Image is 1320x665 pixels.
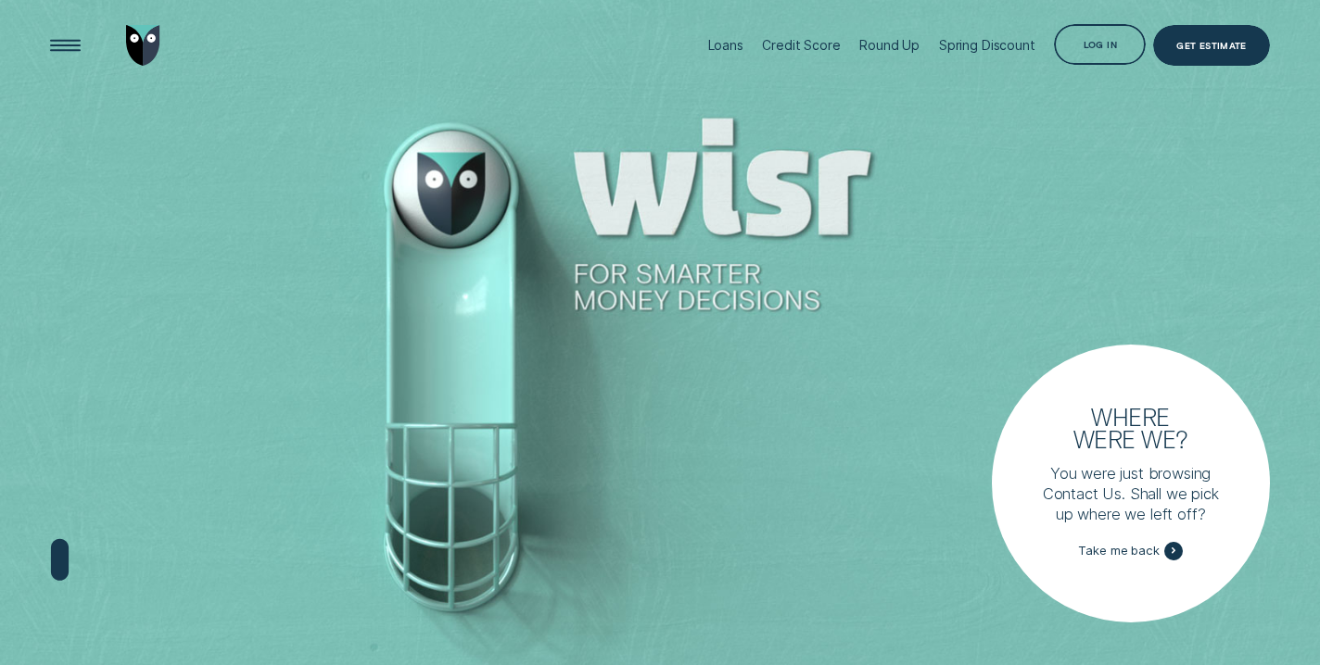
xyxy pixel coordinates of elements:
span: Take me back [1078,543,1159,558]
div: Round Up [859,37,920,53]
div: Credit Score [762,37,840,53]
a: Where were we?You were just browsing Contact Us. Shall we pick up where we left off?Take me back [992,345,1270,622]
div: Spring Discount [939,37,1035,53]
h3: Where were we? [1063,406,1198,451]
img: Wisr [126,25,160,66]
button: Open Menu [45,25,86,66]
div: Loans [708,37,743,53]
a: Get Estimate [1153,25,1269,66]
button: Log in [1054,24,1146,65]
p: You were just browsing Contact Us. Shall we pick up where we left off? [1039,463,1223,525]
